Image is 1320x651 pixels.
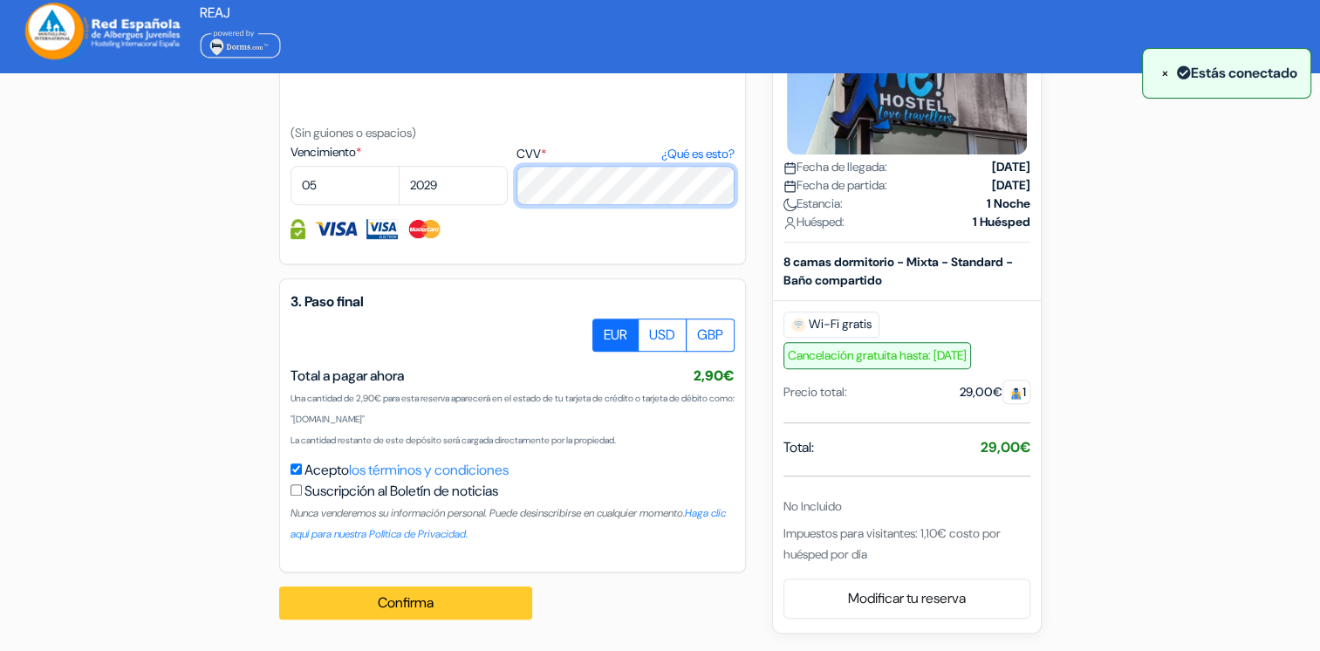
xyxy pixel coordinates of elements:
[1009,387,1022,400] img: guest.svg
[592,319,639,352] label: EUR
[1002,380,1030,404] span: 1
[783,198,797,211] img: moon.svg
[992,158,1030,176] strong: [DATE]
[783,342,971,369] span: Cancelación gratuita hasta: [DATE]
[516,145,734,163] label: CVV
[992,176,1030,195] strong: [DATE]
[593,319,735,352] div: Basic radio toggle button group
[783,525,1001,562] span: Impuestos para visitantes: 1,10€ costo por huésped por día
[291,143,508,161] label: Vencimiento
[1161,64,1169,82] span: ×
[783,254,1013,288] b: 8 camas dormitorio - Mixta - Standard - Baño compartido
[200,3,230,22] span: REAJ
[694,367,735,385] span: 2,90€
[1156,62,1297,85] div: Estás conectado
[784,582,1029,615] a: Modificar tu reserva
[304,481,498,502] label: Suscripción al Boletín de noticias
[304,460,509,481] label: Acepto
[783,312,879,338] span: Wi-Fi gratis
[783,158,887,176] span: Fecha de llegada:
[279,586,532,620] button: Confirma
[291,435,616,446] small: La cantidad restante de este depósito será cargada directamente por la propiedad.
[783,176,887,195] span: Fecha de partida:
[783,497,1030,516] div: No Incluido
[314,219,358,239] img: Visa
[960,383,1030,401] div: 29,00€
[783,161,797,175] img: calendar.svg
[291,393,735,425] small: Una cantidad de 2,90€ para esta reserva aparecerá en el estado de tu tarjeta de crédito o tarjeta...
[291,506,726,541] small: Nunca venderemos su información personal. Puede desinscribirse en cualquier momento.
[987,195,1030,213] strong: 1 Noche
[291,506,726,541] a: Haga clic aquí para nuestra Política de Privacidad.
[291,125,416,140] small: (Sin guiones o espacios)
[291,219,305,239] img: Información de la Tarjeta de crédito totalmente protegida y encriptada
[291,367,404,385] span: Total a pagar ahora
[791,318,805,332] img: free_wifi.svg
[366,219,398,239] img: Visa Electron
[783,213,845,231] span: Huésped:
[783,216,797,230] img: user_icon.svg
[291,293,735,310] h5: 3. Paso final
[349,461,509,479] a: los términos y condiciones
[638,319,687,352] label: USD
[783,195,843,213] span: Estancia:
[783,437,814,458] span: Total:
[660,145,734,163] a: ¿Qué es esto?
[686,319,735,352] label: GBP
[973,213,1030,231] strong: 1 Huésped
[783,180,797,193] img: calendar.svg
[981,438,1030,456] strong: 29,00€
[783,383,847,401] div: Precio total:
[407,219,442,239] img: Master Card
